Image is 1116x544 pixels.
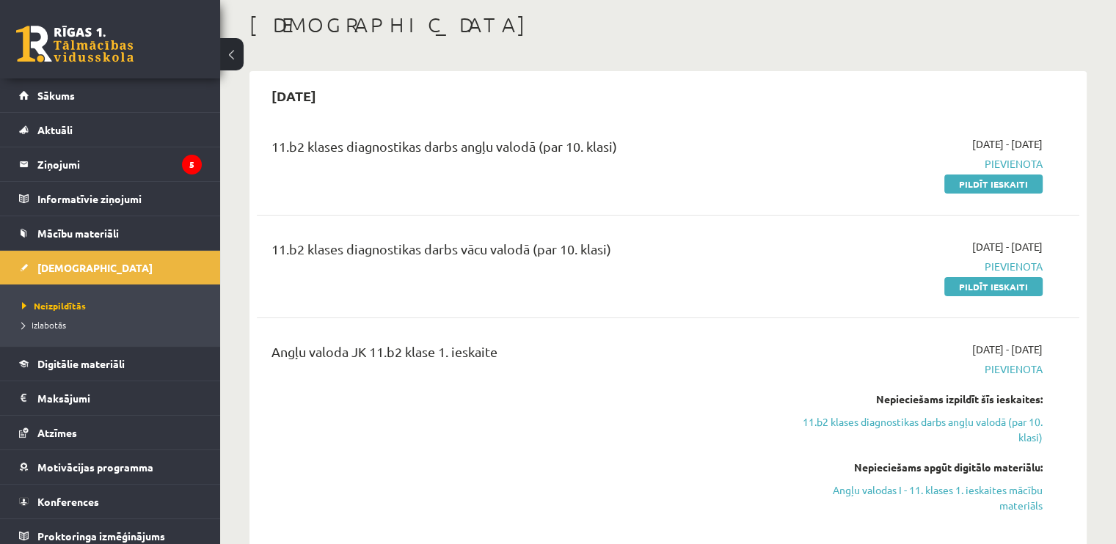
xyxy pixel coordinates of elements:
[271,342,778,369] div: Angļu valoda JK 11.b2 klase 1. ieskaite
[37,529,165,543] span: Proktoringa izmēģinājums
[37,381,202,415] legend: Maksājumi
[37,123,73,136] span: Aktuāli
[19,450,202,484] a: Motivācijas programma
[19,147,202,181] a: Ziņojumi5
[800,156,1043,172] span: Pievienota
[19,78,202,112] a: Sākums
[19,347,202,381] a: Digitālie materiāli
[249,12,1087,37] h1: [DEMOGRAPHIC_DATA]
[800,414,1043,445] a: 11.b2 klases diagnostikas darbs angļu valodā (par 10. klasi)
[37,460,153,474] span: Motivācijas programma
[972,239,1043,254] span: [DATE] - [DATE]
[800,361,1043,377] span: Pievienota
[37,147,202,181] legend: Ziņojumi
[37,495,99,508] span: Konferences
[800,392,1043,407] div: Nepieciešams izpildīt šīs ieskaites:
[944,277,1043,296] a: Pildīt ieskaiti
[19,182,202,216] a: Informatīvie ziņojumi
[37,227,119,240] span: Mācību materiāli
[19,416,202,449] a: Atzīmes
[944,174,1043,194] a: Pildīt ieskaiti
[257,78,331,113] h2: [DATE]
[37,261,153,274] span: [DEMOGRAPHIC_DATA]
[19,251,202,284] a: [DEMOGRAPHIC_DATA]
[800,259,1043,274] span: Pievienota
[182,155,202,174] i: 5
[37,357,125,370] span: Digitālie materiāli
[800,482,1043,513] a: Angļu valodas I - 11. klases 1. ieskaites mācību materiāls
[22,300,86,312] span: Neizpildītās
[972,342,1043,357] span: [DATE] - [DATE]
[972,136,1043,152] span: [DATE] - [DATE]
[19,216,202,250] a: Mācību materiāli
[37,182,202,216] legend: Informatīvie ziņojumi
[37,89,75,102] span: Sākums
[22,319,66,331] span: Izlabotās
[22,318,205,331] a: Izlabotās
[19,485,202,518] a: Konferences
[19,113,202,147] a: Aktuāli
[16,26,134,62] a: Rīgas 1. Tālmācības vidusskola
[37,426,77,439] span: Atzīmes
[19,381,202,415] a: Maksājumi
[271,136,778,163] div: 11.b2 klases diagnostikas darbs angļu valodā (par 10. klasi)
[22,299,205,312] a: Neizpildītās
[271,239,778,266] div: 11.b2 klases diagnostikas darbs vācu valodā (par 10. klasi)
[800,460,1043,475] div: Nepieciešams apgūt digitālo materiālu:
